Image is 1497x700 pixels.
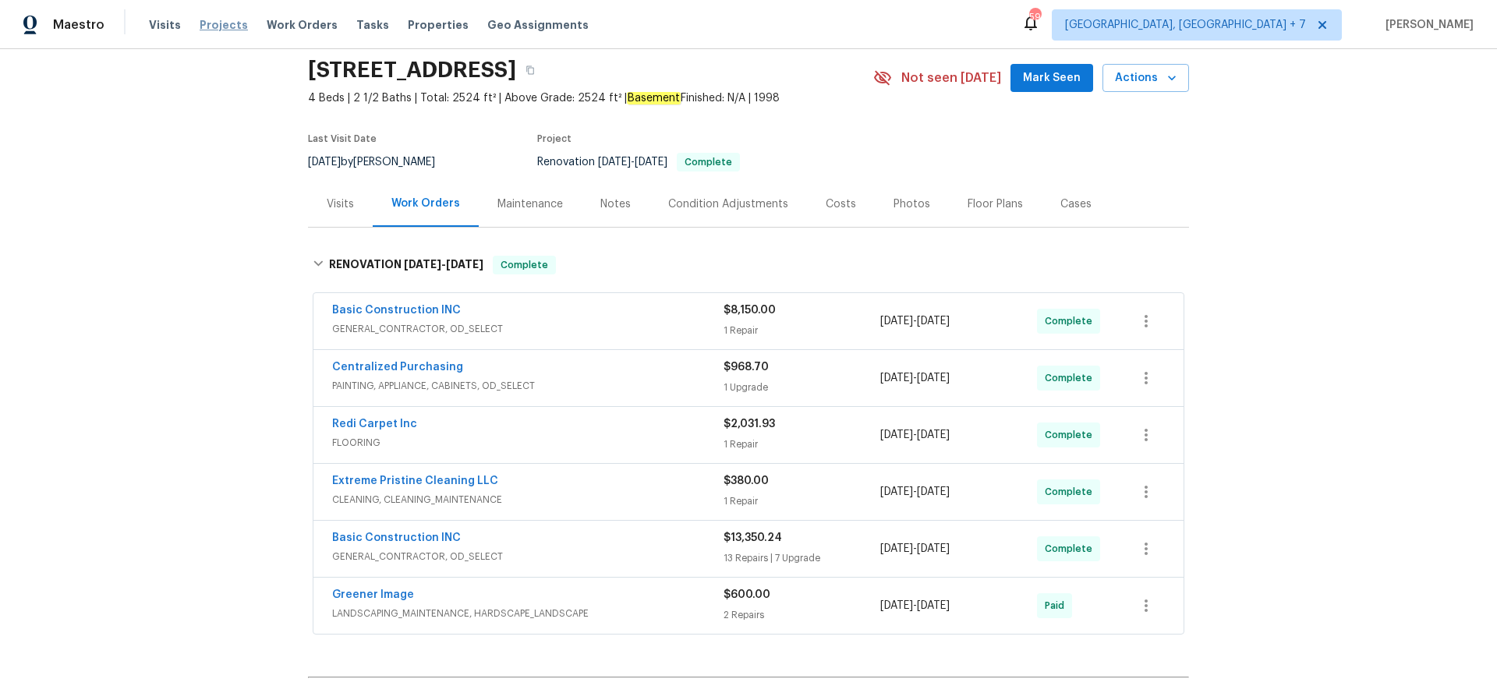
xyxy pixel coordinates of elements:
[917,486,950,497] span: [DATE]
[356,19,389,30] span: Tasks
[332,305,461,316] a: Basic Construction INC
[724,550,880,566] div: 13 Repairs | 7 Upgrade
[826,196,856,212] div: Costs
[332,362,463,373] a: Centralized Purchasing
[1115,69,1177,88] span: Actions
[446,259,483,270] span: [DATE]
[598,157,667,168] span: -
[308,62,516,78] h2: [STREET_ADDRESS]
[332,606,724,621] span: LANDSCAPING_MAINTENANCE, HARDSCAPE_LANDSCAPE
[200,17,248,33] span: Projects
[308,90,873,106] span: 4 Beds | 2 1/2 Baths | Total: 2524 ft² | Above Grade: 2524 ft² | Finished: N/A | 1998
[678,157,738,167] span: Complete
[327,196,354,212] div: Visits
[1102,64,1189,93] button: Actions
[724,419,775,430] span: $2,031.93
[1023,69,1081,88] span: Mark Seen
[308,157,341,168] span: [DATE]
[332,589,414,600] a: Greener Image
[53,17,104,33] span: Maestro
[332,321,724,337] span: GENERAL_CONTRACTOR, OD_SELECT
[332,435,724,451] span: FLOORING
[404,259,483,270] span: -
[1029,9,1040,25] div: 59
[724,607,880,623] div: 2 Repairs
[968,196,1023,212] div: Floor Plans
[724,362,769,373] span: $968.70
[332,549,724,564] span: GENERAL_CONTRACTOR, OD_SELECT
[917,543,950,554] span: [DATE]
[537,157,740,168] span: Renovation
[404,259,441,270] span: [DATE]
[1065,17,1306,33] span: [GEOGRAPHIC_DATA], [GEOGRAPHIC_DATA] + 7
[598,157,631,168] span: [DATE]
[724,323,880,338] div: 1 Repair
[308,240,1189,290] div: RENOVATION [DATE]-[DATE]Complete
[1045,370,1099,386] span: Complete
[880,370,950,386] span: -
[1045,598,1071,613] span: Paid
[267,17,338,33] span: Work Orders
[1379,17,1474,33] span: [PERSON_NAME]
[880,600,913,611] span: [DATE]
[537,134,572,143] span: Project
[880,316,913,327] span: [DATE]
[724,589,770,600] span: $600.00
[917,316,950,327] span: [DATE]
[329,256,483,274] h6: RENOVATION
[724,305,776,316] span: $8,150.00
[880,430,913,440] span: [DATE]
[487,17,589,33] span: Geo Assignments
[1045,541,1099,557] span: Complete
[880,486,913,497] span: [DATE]
[880,373,913,384] span: [DATE]
[724,437,880,452] div: 1 Repair
[894,196,930,212] div: Photos
[724,380,880,395] div: 1 Upgrade
[880,427,950,443] span: -
[1010,64,1093,93] button: Mark Seen
[917,373,950,384] span: [DATE]
[149,17,181,33] span: Visits
[880,313,950,329] span: -
[880,543,913,554] span: [DATE]
[332,532,461,543] a: Basic Construction INC
[724,493,880,509] div: 1 Repair
[308,153,454,171] div: by [PERSON_NAME]
[332,378,724,394] span: PAINTING, APPLIANCE, CABINETS, OD_SELECT
[1060,196,1092,212] div: Cases
[724,476,769,486] span: $380.00
[600,196,631,212] div: Notes
[497,196,563,212] div: Maintenance
[724,532,782,543] span: $13,350.24
[1045,313,1099,329] span: Complete
[1045,427,1099,443] span: Complete
[494,257,554,273] span: Complete
[627,92,681,104] em: Basement
[880,541,950,557] span: -
[668,196,788,212] div: Condition Adjustments
[308,134,377,143] span: Last Visit Date
[332,492,724,507] span: CLEANING, CLEANING_MAINTENANCE
[917,430,950,440] span: [DATE]
[332,476,498,486] a: Extreme Pristine Cleaning LLC
[391,196,460,211] div: Work Orders
[408,17,469,33] span: Properties
[880,484,950,500] span: -
[901,70,1001,86] span: Not seen [DATE]
[635,157,667,168] span: [DATE]
[917,600,950,611] span: [DATE]
[1045,484,1099,500] span: Complete
[332,419,417,430] a: Redi Carpet Inc
[880,598,950,613] span: -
